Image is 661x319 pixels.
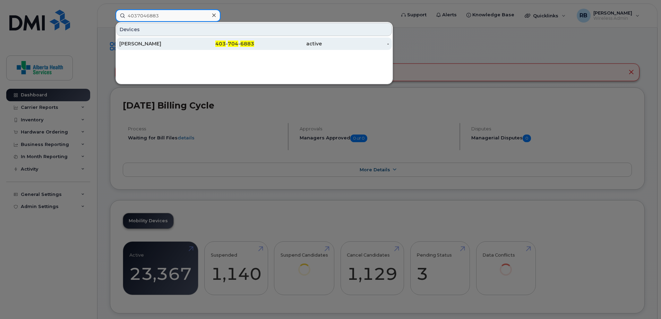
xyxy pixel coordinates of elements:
[322,40,389,47] div: -
[254,40,322,47] div: active
[240,41,254,47] span: 6883
[117,23,392,36] div: Devices
[215,41,226,47] span: 403
[187,40,255,47] div: - -
[228,41,238,47] span: 704
[119,40,187,47] div: [PERSON_NAME]
[117,37,392,50] a: [PERSON_NAME]403-704-6883active-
